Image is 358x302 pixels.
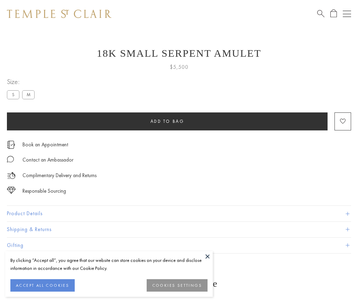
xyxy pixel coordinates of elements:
div: Responsible Sourcing [22,187,66,195]
label: M [22,90,35,99]
div: By clicking “Accept all”, you agree that our website can store cookies on your device and disclos... [10,256,208,272]
h1: 18K Small Serpent Amulet [7,47,351,59]
p: Complimentary Delivery and Returns [22,171,97,180]
button: Product Details [7,206,351,221]
label: S [7,90,19,99]
button: ACCEPT ALL COOKIES [10,279,75,292]
button: Open navigation [343,10,351,18]
span: $5,500 [170,63,189,72]
button: COOKIES SETTINGS [147,279,208,292]
a: Book an Appointment [22,141,68,148]
span: Size: [7,76,37,88]
a: Open Shopping Bag [330,9,337,18]
img: icon_sourcing.svg [7,187,16,194]
img: icon_delivery.svg [7,171,16,180]
span: Add to bag [150,118,184,124]
button: Gifting [7,238,351,253]
button: Add to bag [7,112,328,130]
a: Search [317,9,324,18]
img: Temple St. Clair [7,10,111,18]
img: icon_appointment.svg [7,141,15,149]
div: Contact an Ambassador [22,156,73,164]
button: Shipping & Returns [7,222,351,237]
img: MessageIcon-01_2.svg [7,156,14,163]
